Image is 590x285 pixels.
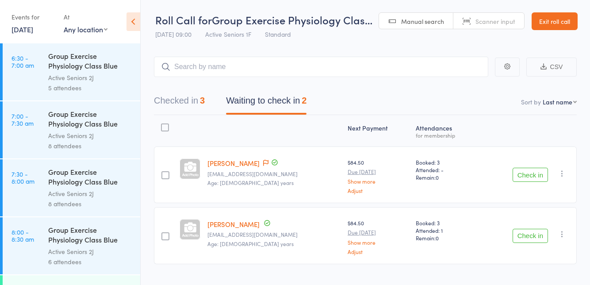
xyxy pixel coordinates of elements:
div: Active Seniors 2J [48,131,133,141]
div: 2 [302,96,306,105]
button: Check in [513,229,548,243]
time: 8:00 - 8:30 am [11,228,34,243]
time: 7:30 - 8:00 am [11,170,34,185]
span: Age: [DEMOGRAPHIC_DATA] years [207,179,294,186]
small: paulwslater2@gmail.com [207,231,341,238]
span: 0 [436,173,439,181]
div: 6 attendees [48,257,133,267]
div: Events for [11,10,55,24]
small: Due [DATE] [348,229,409,235]
span: Roll Call for [155,12,212,27]
div: 8 attendees [48,199,133,209]
span: Booked: 3 [416,158,475,166]
div: Group Exercise Physiology Class Blue Room [48,225,133,246]
span: 0 [436,234,439,242]
button: Checked in3 [154,91,205,115]
a: [PERSON_NAME] [207,220,260,229]
span: Group Exercise Physiology Clas… [212,12,372,27]
button: CSV [526,58,577,77]
a: 7:00 -7:30 amGroup Exercise Physiology Class Blue RoomActive Seniors 2J8 attendees [3,101,140,158]
div: $84.50 [348,219,409,254]
div: Last name [543,97,572,106]
span: Remain: [416,234,475,242]
small: Due [DATE] [348,169,409,175]
a: 6:30 -7:00 amGroup Exercise Physiology Class Blue RoomActive Seniors 2J5 attendees [3,43,140,100]
small: mehravar2007@gmail.com [207,171,341,177]
div: At [64,10,107,24]
div: 5 attendees [48,83,133,93]
div: Group Exercise Physiology Class Blue Room [48,167,133,189]
div: Group Exercise Physiology Class Blue Room [48,109,133,131]
span: Booked: 3 [416,219,475,227]
span: Active Seniors 1F [205,30,251,39]
a: [DATE] [11,24,33,34]
div: Active Seniors 2J [48,246,133,257]
a: 7:30 -8:00 amGroup Exercise Physiology Class Blue RoomActive Seniors 2J8 attendees [3,159,140,216]
button: Check in [513,168,548,182]
div: Active Seniors 2J [48,189,133,199]
span: Attended: - [416,166,475,173]
div: Active Seniors 2J [48,73,133,83]
div: for membership [416,132,475,138]
div: 3 [200,96,205,105]
a: Show more [348,178,409,184]
span: [DATE] 09:00 [155,30,192,39]
a: Adjust [348,188,409,193]
span: Standard [265,30,291,39]
a: Adjust [348,249,409,254]
a: 8:00 -8:30 amGroup Exercise Physiology Class Blue RoomActive Seniors 2J6 attendees [3,217,140,274]
a: Show more [348,239,409,245]
span: Scanner input [475,17,515,26]
div: Next Payment [344,119,412,142]
input: Search by name [154,57,488,77]
div: Any location [64,24,107,34]
time: 6:30 - 7:00 am [11,54,34,69]
div: 8 attendees [48,141,133,151]
div: Atten­dances [412,119,479,142]
label: Sort by [521,97,541,106]
span: Attended: 1 [416,227,475,234]
div: $84.50 [348,158,409,193]
span: Remain: [416,173,475,181]
a: [PERSON_NAME] [207,158,260,168]
span: Manual search [401,17,444,26]
a: Exit roll call [532,12,578,30]
div: Group Exercise Physiology Class Blue Room [48,51,133,73]
time: 7:00 - 7:30 am [11,112,34,127]
span: Age: [DEMOGRAPHIC_DATA] years [207,240,294,247]
button: Waiting to check in2 [226,91,306,115]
